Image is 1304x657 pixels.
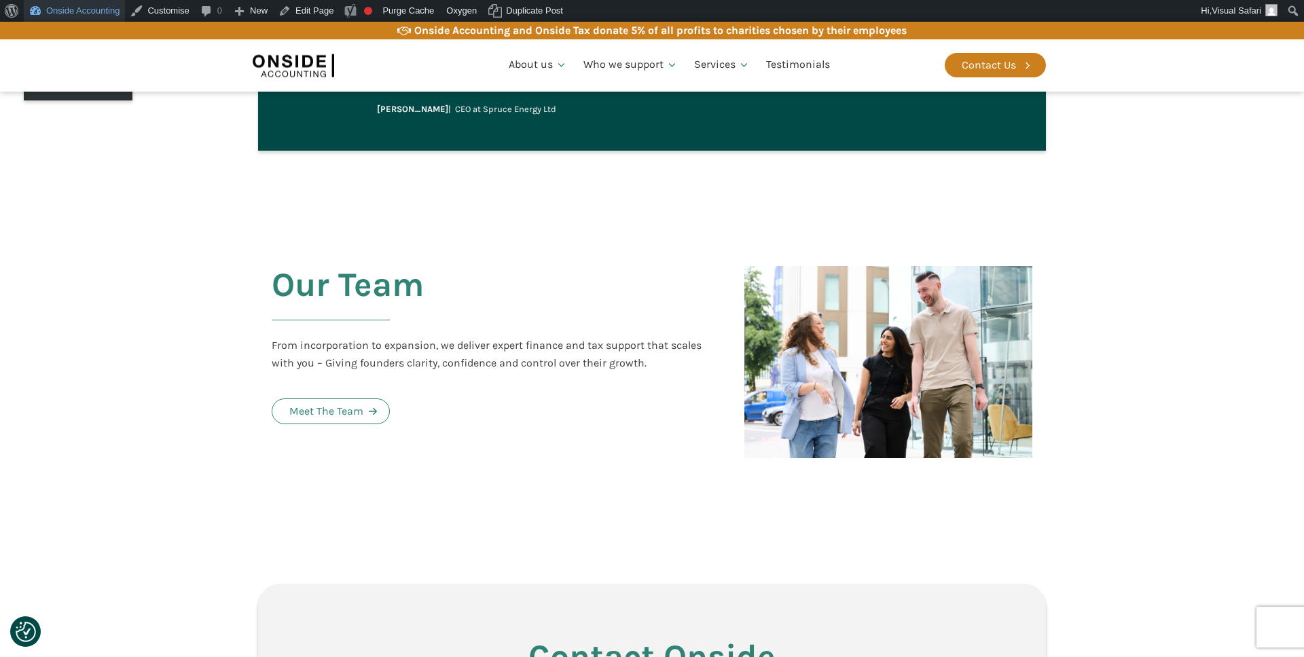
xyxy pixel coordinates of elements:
[962,56,1016,74] div: Contact Us
[16,622,36,642] img: Revisit consent button
[289,402,363,420] div: Meet The Team
[377,104,448,114] b: [PERSON_NAME]
[414,22,907,39] div: Onside Accounting and Onside Tax donate 5% of all profits to charities chosen by their employees
[1212,5,1261,16] span: Visual Safari
[272,266,424,337] h2: Our Team
[377,102,556,117] div: | CEO at Spruce Energy Ltd
[686,42,758,88] a: Services
[272,337,717,371] div: From incorporation to expansion, we deliver expert finance and tax support that scales with you –...
[945,53,1046,77] a: Contact Us
[575,42,686,88] a: Who we support
[501,42,575,88] a: About us
[253,50,334,81] img: Onside Accounting
[272,398,390,424] a: Meet The Team
[16,622,36,642] button: Consent Preferences
[758,42,838,88] a: Testimonials
[364,7,372,15] div: Focus keyphrase not set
